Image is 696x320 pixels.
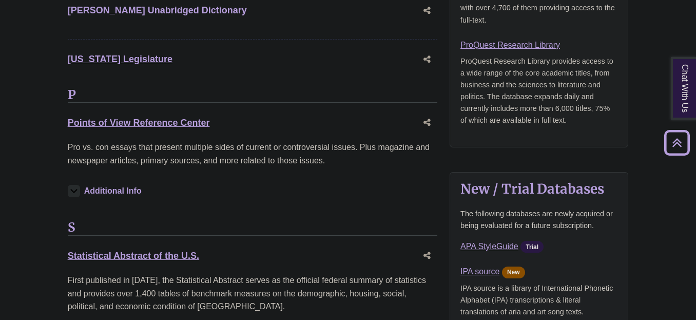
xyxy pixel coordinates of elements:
[68,274,437,313] p: First published in [DATE], the Statistical Abstract serves as the official federal summary of sta...
[460,208,617,232] p: The following databases are newly acquired or being evaluated for a future subscription.
[68,184,145,198] button: Additional Info
[68,54,172,64] a: [US_STATE] Legislature
[68,118,210,128] a: Points of View Reference Center
[417,113,437,133] button: Share this database
[417,1,437,21] button: Share this database
[68,220,437,236] h3: S
[520,241,544,253] span: Trial
[68,251,199,261] a: Statistical Abstract of the U.S.
[68,5,247,15] a: [PERSON_NAME] Unabridged Dictionary
[460,41,560,49] a: ProQuest Research Library
[460,55,617,126] p: ProQuest Research Library provides access to a wide range of the core academic titles, from busin...
[417,50,437,69] button: Share this database
[661,136,693,149] a: Back to Top
[417,246,437,266] button: Share this database
[450,173,628,205] button: New / Trial Databases
[68,88,437,103] h3: P
[68,141,437,167] p: Pro vs. con essays that present multiple sides of current or controversial issues. Plus magazine ...
[502,267,525,278] span: New
[460,242,518,251] a: APA StyleGuide
[460,267,499,276] a: IPA source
